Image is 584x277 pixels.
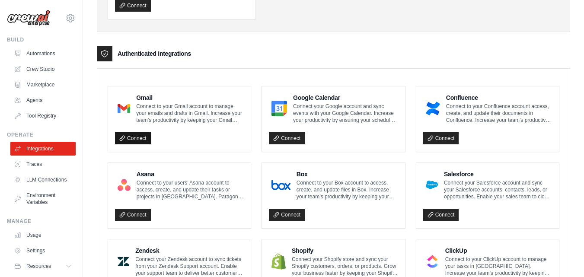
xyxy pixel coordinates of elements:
[293,93,398,102] h4: Google Calendar
[541,236,584,277] iframe: Chat Widget
[115,132,151,144] a: Connect
[7,36,76,43] div: Build
[10,173,76,187] a: LLM Connections
[271,176,290,194] img: Box Logo
[444,170,552,178] h4: Salesforce
[10,78,76,92] a: Marketplace
[444,179,552,200] p: Connect your Salesforce account and sync your Salesforce accounts, contacts, leads, or opportunit...
[10,157,76,171] a: Traces
[271,100,287,117] img: Google Calendar Logo
[136,93,244,102] h4: Gmail
[10,188,76,209] a: Environment Variables
[423,209,459,221] a: Connect
[118,49,191,58] h3: Authenticated Integrations
[7,218,76,225] div: Manage
[7,10,50,26] img: Logo
[10,93,76,107] a: Agents
[426,176,438,194] img: Salesforce Logo
[445,246,552,255] h4: ClickUp
[10,47,76,60] a: Automations
[271,253,286,270] img: Shopify Logo
[445,256,552,277] p: Connect to your ClickUp account to manage your tasks in [GEOGRAPHIC_DATA]. Increase your team’s p...
[137,179,244,200] p: Connect to your users’ Asana account to access, create, and update their tasks or projects in [GE...
[10,228,76,242] a: Usage
[118,100,130,117] img: Gmail Logo
[118,253,129,270] img: Zendesk Logo
[446,103,552,124] p: Connect to your Confluence account access, create, and update their documents in Confluence. Incr...
[26,263,51,270] span: Resources
[297,179,398,200] p: Connect to your Box account to access, create, and update files in Box. Increase your team’s prod...
[446,93,552,102] h4: Confluence
[115,209,151,221] a: Connect
[426,253,439,270] img: ClickUp Logo
[10,142,76,156] a: Integrations
[135,256,244,277] p: Connect your Zendesk account to sync tickets from your Zendesk Support account. Enable your suppo...
[426,100,440,117] img: Confluence Logo
[10,259,76,273] button: Resources
[7,131,76,138] div: Operate
[292,256,398,277] p: Connect your Shopify store and sync your Shopify customers, orders, or products. Grow your busine...
[136,103,244,124] p: Connect to your Gmail account to manage your emails and drafts in Gmail. Increase your team’s pro...
[292,246,398,255] h4: Shopify
[118,176,131,194] img: Asana Logo
[423,132,459,144] a: Connect
[10,109,76,123] a: Tool Registry
[135,246,244,255] h4: Zendesk
[293,103,398,124] p: Connect your Google account and sync events with your Google Calendar. Increase your productivity...
[137,170,244,178] h4: Asana
[10,62,76,76] a: Crew Studio
[10,244,76,258] a: Settings
[269,209,305,221] a: Connect
[297,170,398,178] h4: Box
[269,132,305,144] a: Connect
